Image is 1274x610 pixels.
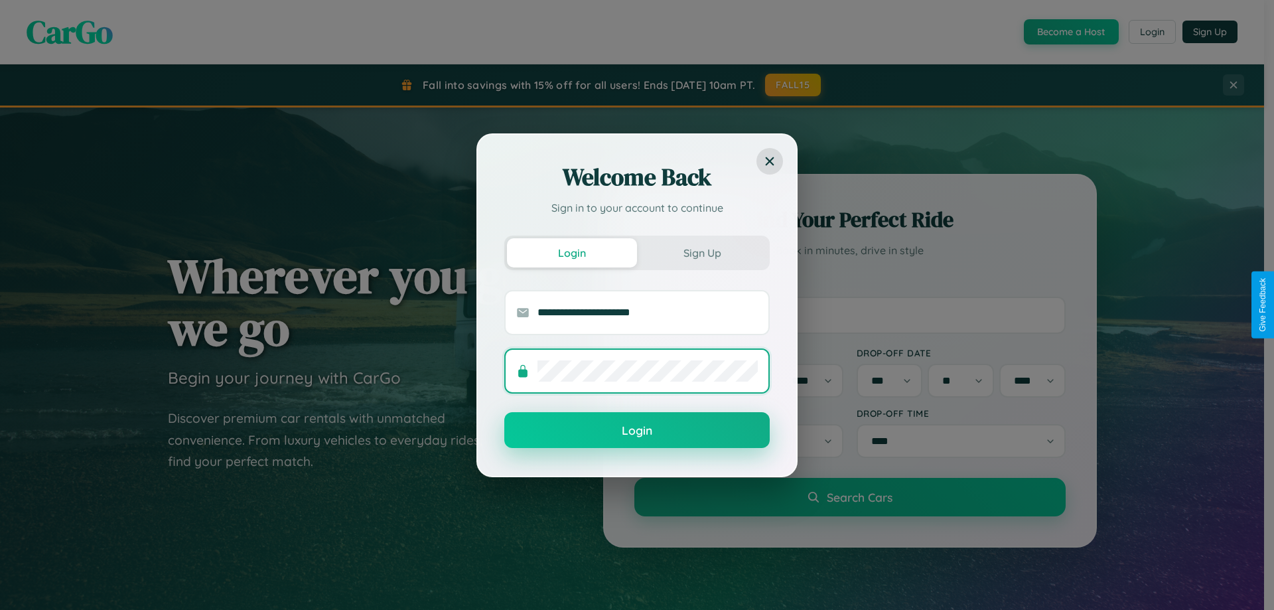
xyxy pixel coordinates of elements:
h2: Welcome Back [504,161,770,193]
div: Give Feedback [1258,278,1267,332]
button: Login [507,238,637,267]
p: Sign in to your account to continue [504,200,770,216]
button: Login [504,412,770,448]
button: Sign Up [637,238,767,267]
